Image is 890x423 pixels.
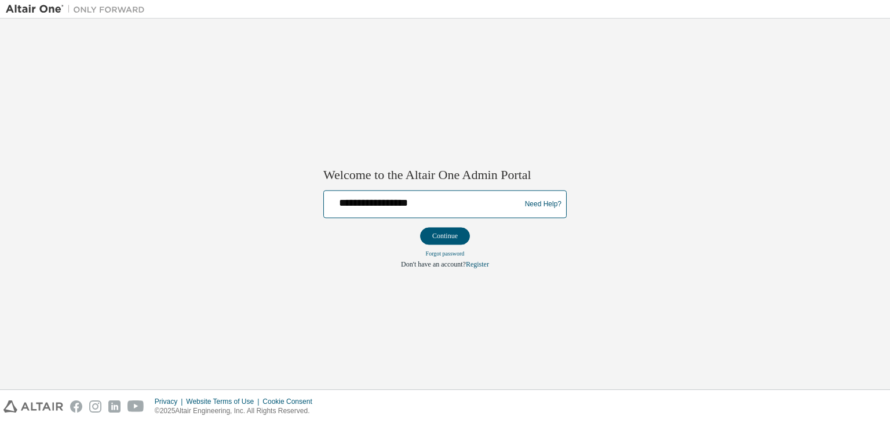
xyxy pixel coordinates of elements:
span: Don't have an account? [401,261,466,269]
div: Cookie Consent [262,397,319,406]
img: youtube.svg [127,400,144,413]
a: Forgot password [426,251,465,257]
div: Website Terms of Use [186,397,262,406]
img: Altair One [6,3,151,15]
img: linkedin.svg [108,400,121,413]
h2: Welcome to the Altair One Admin Portal [323,167,567,183]
img: facebook.svg [70,400,82,413]
img: instagram.svg [89,400,101,413]
div: Privacy [155,397,186,406]
p: © 2025 Altair Engineering, Inc. All Rights Reserved. [155,406,319,416]
button: Continue [420,228,470,245]
img: altair_logo.svg [3,400,63,413]
a: Register [466,261,489,269]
